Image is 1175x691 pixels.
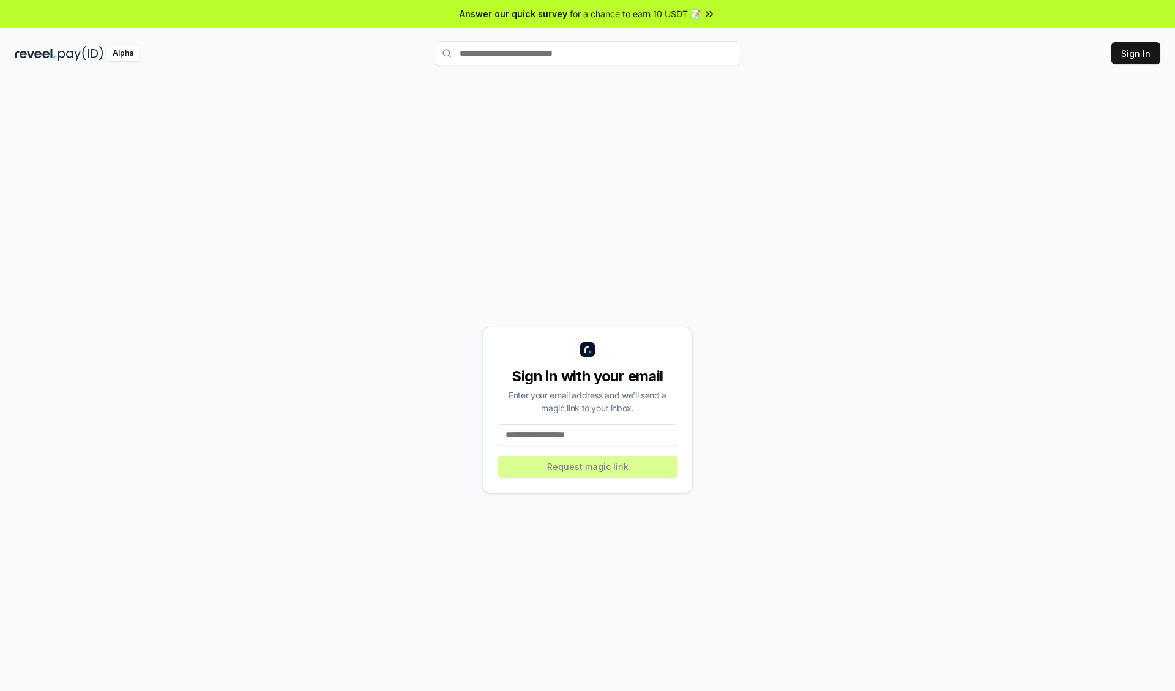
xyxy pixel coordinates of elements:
span: for a chance to earn 10 USDT 📝 [570,7,701,20]
div: Sign in with your email [498,367,677,386]
span: Answer our quick survey [460,7,567,20]
img: pay_id [58,46,103,61]
img: reveel_dark [15,46,56,61]
div: Alpha [106,46,140,61]
div: Enter your email address and we’ll send a magic link to your inbox. [498,389,677,414]
button: Sign In [1111,42,1160,64]
img: logo_small [580,342,595,357]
